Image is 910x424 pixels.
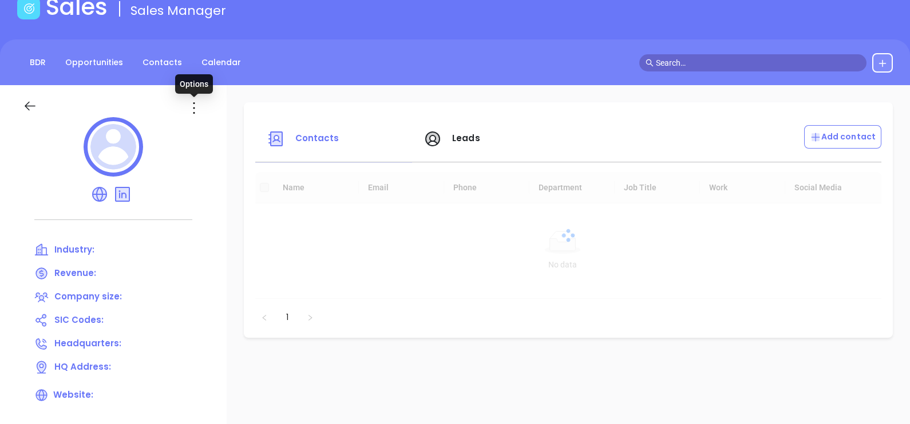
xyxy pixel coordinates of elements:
span: Revenue: [54,267,96,279]
p: Add contact [810,131,876,143]
span: Contacts [295,132,339,144]
span: Industry: [54,243,94,255]
span: search [646,59,654,67]
span: HQ Address: [54,361,111,373]
button: left [255,308,274,326]
span: SIC Codes: [54,314,104,326]
div: Options [175,74,213,94]
button: right [301,308,319,326]
span: Website: [34,389,93,401]
span: Leads [452,132,480,144]
li: Previous Page [255,308,274,326]
li: 1 [278,308,296,326]
a: 1 [279,309,296,326]
span: right [307,314,314,321]
a: Opportunities [58,53,130,72]
span: Headquarters: [54,337,121,349]
span: Company size: [54,290,122,302]
img: profile logo [84,117,143,177]
li: Next Page [301,308,319,326]
a: Calendar [195,53,248,72]
a: BDR [23,53,53,72]
a: Contacts [136,53,189,72]
input: Search… [656,57,861,69]
span: Sales Manager [130,2,226,19]
span: left [261,314,268,321]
